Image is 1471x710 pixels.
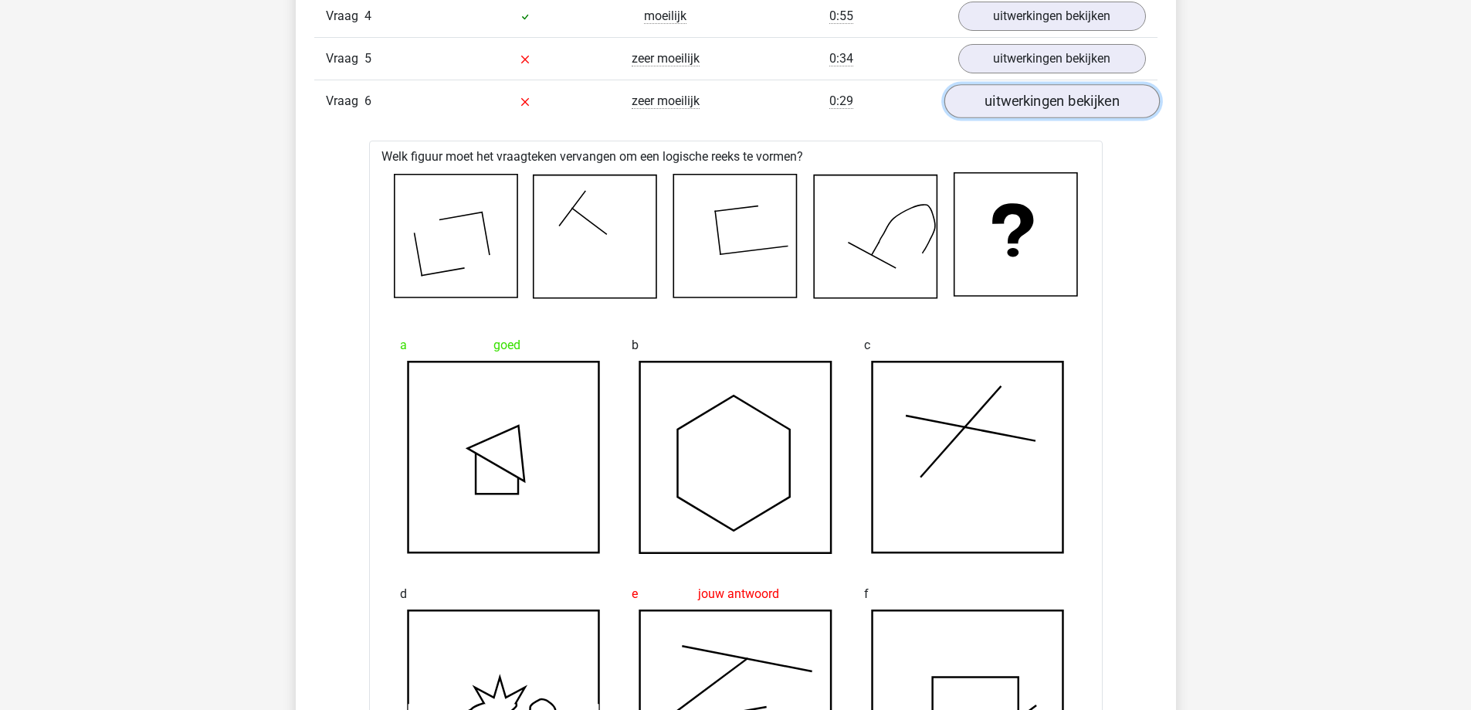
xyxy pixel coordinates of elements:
span: 4 [364,8,371,23]
span: Vraag [326,92,364,110]
span: f [864,579,869,610]
span: zeer moeilijk [632,51,700,66]
span: 5 [364,51,371,66]
a: uitwerkingen bekijken [958,2,1146,31]
span: moeilijk [644,8,686,24]
span: Vraag [326,7,364,25]
span: 0:55 [829,8,853,24]
span: a [400,330,407,361]
span: e [632,579,638,610]
span: 0:29 [829,93,853,109]
div: jouw antwoord [632,579,839,610]
div: goed [400,330,608,361]
span: 0:34 [829,51,853,66]
span: zeer moeilijk [632,93,700,109]
a: uitwerkingen bekijken [944,85,1159,119]
span: Vraag [326,49,364,68]
span: c [864,330,870,361]
span: d [400,579,407,610]
a: uitwerkingen bekijken [958,44,1146,73]
span: b [632,330,639,361]
span: 6 [364,93,371,108]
